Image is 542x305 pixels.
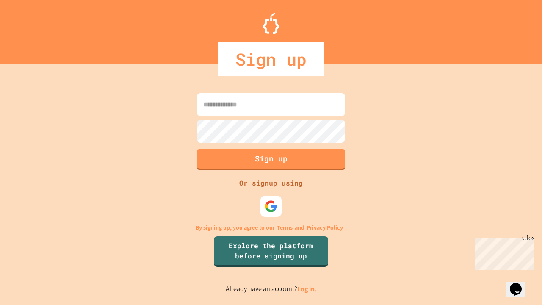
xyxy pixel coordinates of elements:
[218,42,324,76] div: Sign up
[277,223,293,232] a: Terms
[506,271,534,297] iframe: chat widget
[3,3,58,54] div: Chat with us now!Close
[226,284,317,294] p: Already have an account?
[214,236,328,267] a: Explore the platform before signing up
[196,223,347,232] p: By signing up, you agree to our and .
[472,234,534,270] iframe: chat widget
[297,285,317,294] a: Log in.
[237,178,305,188] div: Or signup using
[307,223,343,232] a: Privacy Policy
[265,200,277,213] img: google-icon.svg
[197,149,345,170] button: Sign up
[263,13,279,34] img: Logo.svg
